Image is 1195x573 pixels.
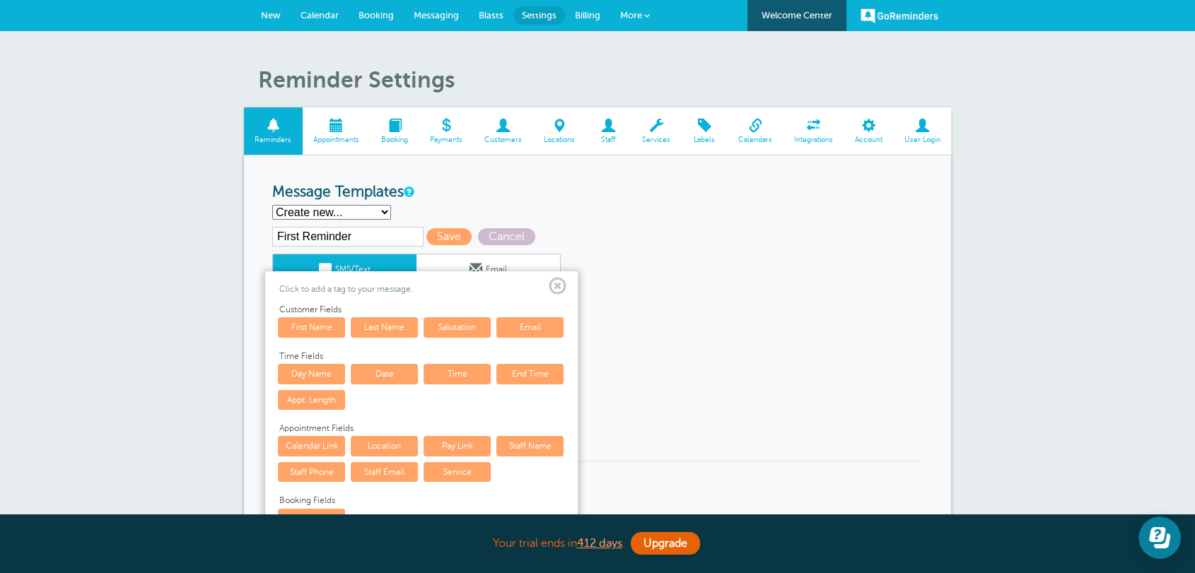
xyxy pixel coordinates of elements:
[424,364,491,384] a: Time
[351,436,418,456] a: Location
[251,136,296,144] span: Reminders
[279,423,566,433] span: Appointment Fields
[532,107,585,155] a: Locations
[279,305,566,314] span: Customer Fields
[272,184,923,201] h3: Message Templates
[496,364,564,384] a: End Time
[479,10,503,20] span: Blasts
[278,436,345,456] a: Calendar Link
[279,495,566,505] span: Booking Fields
[279,351,566,361] span: Time Fields
[244,528,951,559] div: Your trial ends in .
[620,10,642,20] span: More
[273,254,416,281] a: SMS/Text
[351,364,418,384] a: Date
[791,136,837,144] span: Integrations
[278,317,345,337] a: First Name
[577,537,622,550] a: 412 days
[278,364,345,384] a: Day Name
[301,10,339,20] span: Calendar
[783,107,844,155] a: Integrations
[310,136,363,144] span: Appointments
[682,107,728,155] a: Labels
[426,228,472,245] span: Save
[426,136,466,144] span: Payments
[416,254,560,281] a: Email
[272,461,923,501] h3: Message Sequences
[358,10,394,20] span: Booking
[278,462,345,482] a: Staff Phone
[424,317,491,337] a: Salutation
[278,509,345,528] a: Booking Link
[279,284,564,294] p: Click to add a tag to your message.
[513,6,565,25] a: Settings
[478,228,535,245] span: Cancel
[473,107,532,155] a: Customers
[631,107,682,155] a: Services
[419,107,473,155] a: Payments
[735,136,776,144] span: Calendars
[480,136,525,144] span: Customers
[258,66,951,93] h1: Reminder Settings
[1138,516,1181,559] iframe: Resource center
[593,136,624,144] span: Staff
[728,107,783,155] a: Calendars
[371,107,419,155] a: Booking
[639,136,675,144] span: Services
[261,10,281,20] span: New
[303,107,371,155] a: Appointments
[351,317,418,337] a: Last Name
[278,390,345,410] a: Appt. Length
[378,136,412,144] span: Booking
[424,436,491,456] a: Pay Link
[585,107,631,155] a: Staff
[575,10,600,20] span: Billing
[272,227,424,247] input: Template Name
[893,107,951,155] a: User Login
[426,230,478,243] a: Save
[404,187,412,196] a: This is the wording for your reminder and follow-up messages. You can create multiple templates i...
[351,462,418,482] a: Staff Email
[414,10,459,20] span: Messaging
[424,462,491,482] a: Service
[478,230,539,243] a: Cancel
[851,136,886,144] span: Account
[496,317,564,337] a: Email
[631,532,700,555] a: Upgrade
[689,136,721,144] span: Labels
[496,436,564,456] a: Staff Name
[540,136,578,144] span: Locations
[844,107,893,155] a: Account
[522,10,556,20] span: Settings
[900,136,944,144] span: User Login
